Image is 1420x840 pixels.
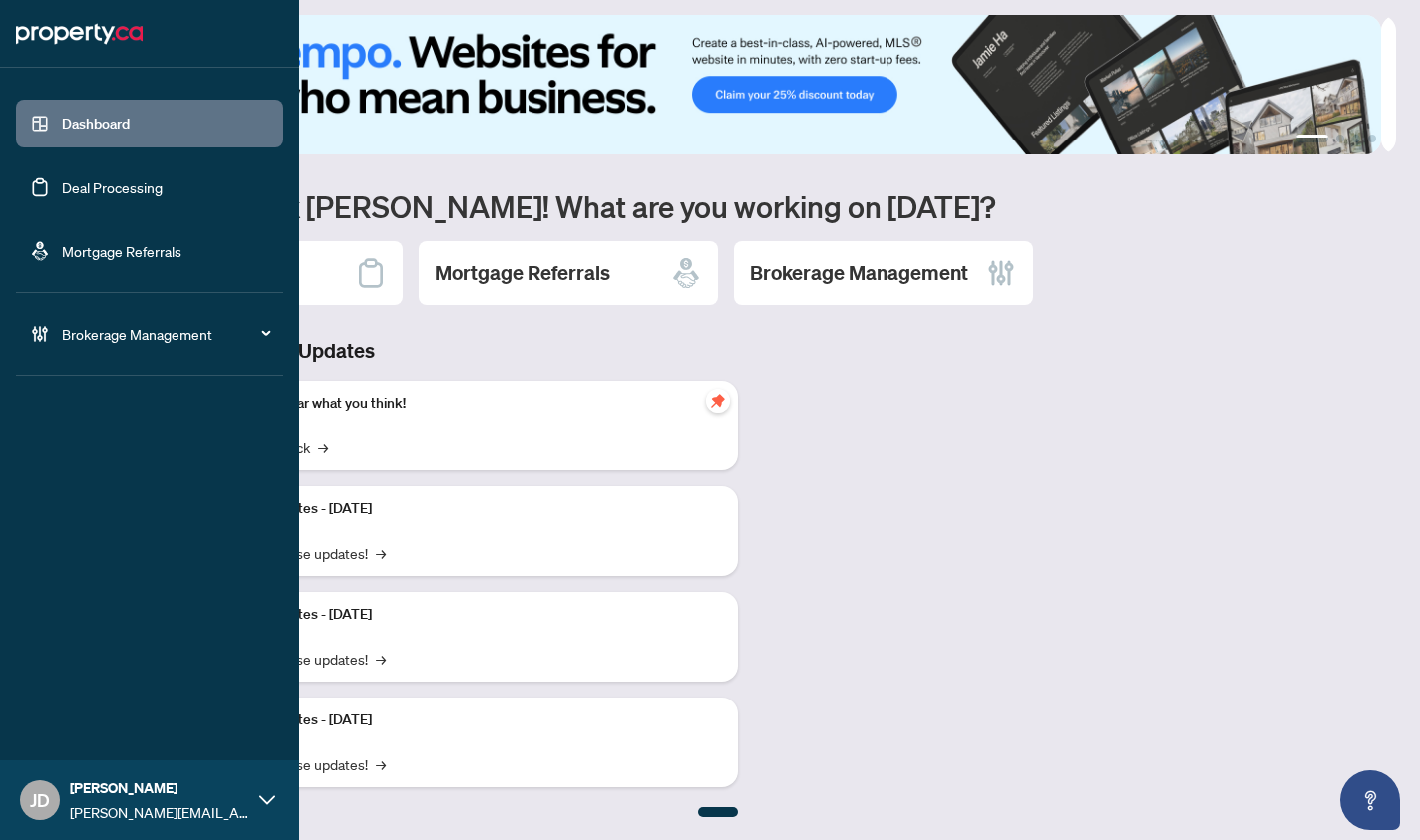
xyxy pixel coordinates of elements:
[209,498,722,520] p: Platform Updates - [DATE]
[104,15,1381,154] img: Slide 0
[376,753,386,775] span: →
[318,436,328,458] span: →
[209,393,722,415] p: We want to hear what you think!
[62,323,269,345] span: Brokerage Management
[435,259,610,287] h2: Mortgage Referrals
[16,18,143,50] img: logo
[104,187,1396,225] h1: Welcome back [PERSON_NAME]! What are you working on [DATE]?
[62,242,181,260] a: Mortgage Referrals
[62,178,163,196] a: Deal Processing
[209,709,722,731] p: Platform Updates - [DATE]
[70,777,249,799] span: [PERSON_NAME]
[30,786,50,814] span: JD
[376,648,386,670] span: →
[750,259,968,287] h2: Brokerage Management
[1340,770,1400,830] button: Open asap
[104,337,738,365] h3: Brokerage & Industry Updates
[62,115,130,133] a: Dashboard
[376,542,386,564] span: →
[1368,135,1376,142] button: 4
[706,389,730,413] span: pushpin
[1352,135,1360,142] button: 3
[1296,135,1328,142] button: 1
[1336,135,1344,142] button: 2
[70,801,249,823] span: [PERSON_NAME][EMAIL_ADDRESS][DOMAIN_NAME]
[209,604,722,626] p: Platform Updates - [DATE]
